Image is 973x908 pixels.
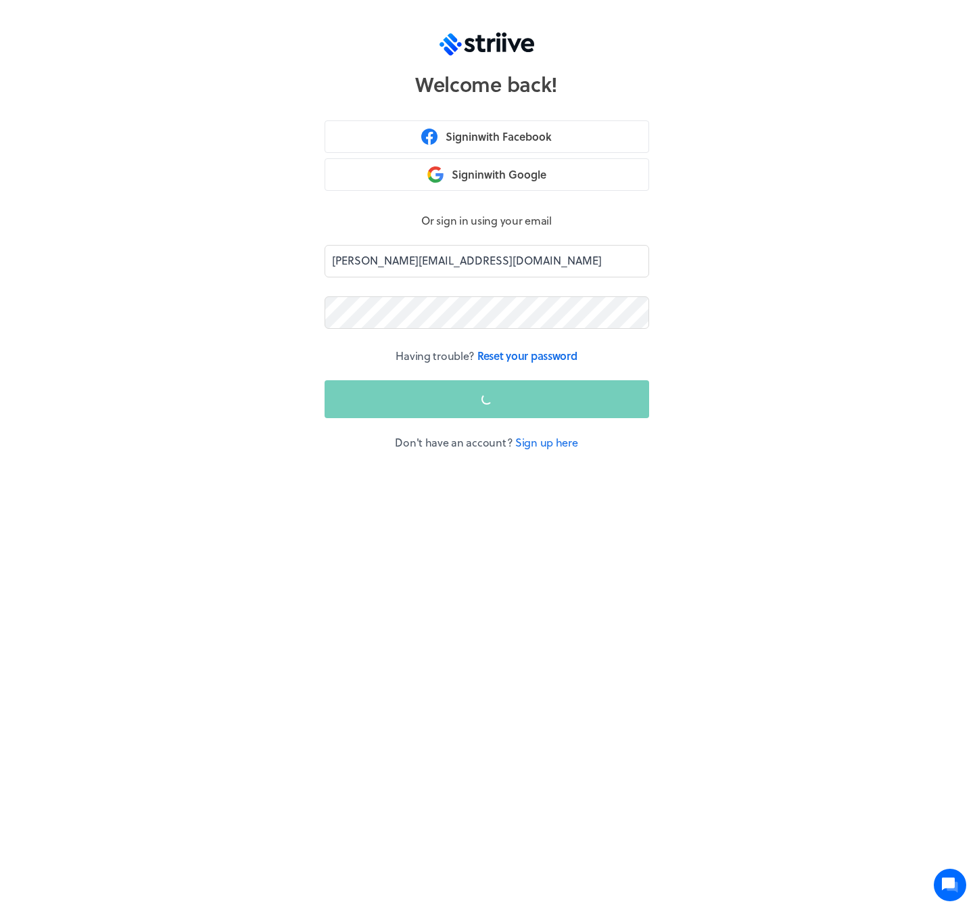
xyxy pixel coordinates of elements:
[325,245,649,277] input: Enter your email to continue...
[87,166,162,177] span: New conversation
[325,212,649,229] p: Or sign in using your email
[18,210,252,227] p: Find an answer quickly
[325,120,649,153] button: Signinwith Facebook
[934,869,966,901] iframe: gist-messenger-bubble-iframe
[440,32,534,55] img: logo-trans.svg
[477,348,577,363] a: Reset your password
[39,233,241,260] input: Search articles
[325,158,649,191] button: Signinwith Google
[20,66,250,87] h1: Hi
[325,434,649,451] p: Don't have an account?
[325,348,649,364] p: Having trouble?
[515,434,578,450] a: Sign up here
[21,158,250,185] button: New conversation
[415,72,558,96] h1: Welcome back!
[20,90,250,133] h2: We're here to help. Ask us anything!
